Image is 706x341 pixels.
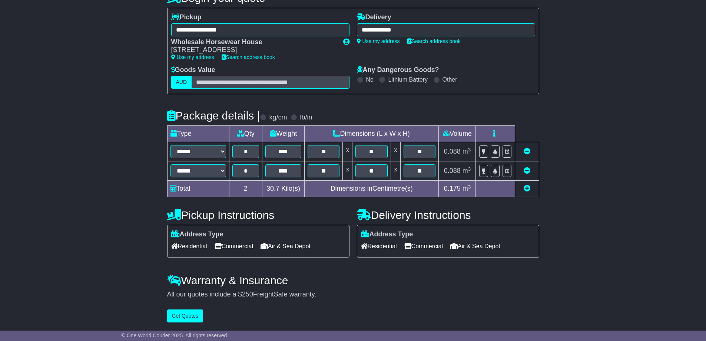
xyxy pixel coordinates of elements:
[450,240,500,252] span: Air & Sea Depot
[391,161,400,181] td: x
[167,126,229,142] td: Type
[404,240,443,252] span: Commercial
[242,291,253,298] span: 250
[167,291,539,299] div: All our quotes include a $ FreightSafe warranty.
[171,54,214,60] a: Use my address
[171,76,192,89] label: AUD
[300,114,312,122] label: lb/in
[215,240,253,252] span: Commercial
[357,38,400,44] a: Use my address
[524,167,530,174] a: Remove this item
[222,54,275,60] a: Search address book
[468,184,471,190] sup: 3
[524,148,530,155] a: Remove this item
[524,185,530,192] a: Add new item
[122,332,229,338] span: © One World Courier 2025. All rights reserved.
[463,167,471,174] span: m
[171,46,336,54] div: [STREET_ADDRESS]
[391,142,400,161] td: x
[167,309,203,322] button: Get Quotes
[444,185,461,192] span: 0.175
[171,38,336,46] div: Wholesale Horsewear House
[366,76,374,83] label: No
[357,209,539,221] h4: Delivery Instructions
[171,230,223,239] label: Address Type
[229,181,262,197] td: 2
[444,167,461,174] span: 0.088
[171,240,207,252] span: Residential
[167,274,539,286] h4: Warranty & Insurance
[357,66,439,74] label: Any Dangerous Goods?
[167,109,260,122] h4: Package details |
[357,13,391,22] label: Delivery
[171,13,202,22] label: Pickup
[463,148,471,155] span: m
[407,38,461,44] a: Search address book
[463,185,471,192] span: m
[171,66,215,74] label: Goods Value
[266,185,279,192] span: 30.7
[361,240,397,252] span: Residential
[439,126,476,142] td: Volume
[167,209,349,221] h4: Pickup Instructions
[269,114,287,122] label: kg/cm
[261,240,311,252] span: Air & Sea Depot
[343,142,352,161] td: x
[443,76,457,83] label: Other
[304,181,439,197] td: Dimensions in Centimetre(s)
[229,126,262,142] td: Qty
[468,147,471,153] sup: 3
[304,126,439,142] td: Dimensions (L x W x H)
[262,126,304,142] td: Weight
[388,76,428,83] label: Lithium Battery
[262,181,304,197] td: Kilo(s)
[361,230,413,239] label: Address Type
[468,166,471,172] sup: 3
[444,148,461,155] span: 0.088
[167,181,229,197] td: Total
[343,161,352,181] td: x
